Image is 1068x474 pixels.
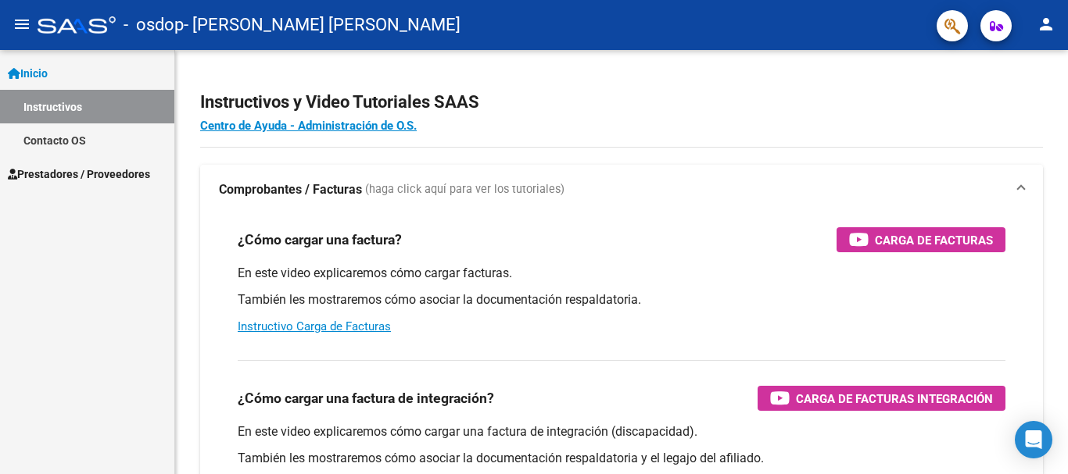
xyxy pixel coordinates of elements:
[837,227,1005,252] button: Carga de Facturas
[365,181,564,198] span: (haga click aquí para ver los tutoriales)
[238,319,391,333] a: Instructivo Carga de Facturas
[1015,421,1052,458] div: Open Intercom Messenger
[8,166,150,183] span: Prestadores / Proveedores
[238,291,1005,308] p: También les mostraremos cómo asociar la documentación respaldatoria.
[238,423,1005,440] p: En este video explicaremos cómo cargar una factura de integración (discapacidad).
[238,265,1005,282] p: En este video explicaremos cómo cargar facturas.
[8,65,48,82] span: Inicio
[875,230,993,250] span: Carga de Facturas
[238,387,494,409] h3: ¿Cómo cargar una factura de integración?
[1037,15,1055,34] mat-icon: person
[124,8,184,42] span: - osdop
[238,229,402,251] h3: ¿Cómo cargar una factura?
[796,389,993,408] span: Carga de Facturas Integración
[184,8,461,42] span: - [PERSON_NAME] [PERSON_NAME]
[238,450,1005,467] p: También les mostraremos cómo asociar la documentación respaldatoria y el legajo del afiliado.
[758,386,1005,411] button: Carga de Facturas Integración
[219,181,362,198] strong: Comprobantes / Facturas
[200,165,1043,215] mat-expansion-panel-header: Comprobantes / Facturas (haga click aquí para ver los tutoriales)
[200,119,417,133] a: Centro de Ayuda - Administración de O.S.
[200,87,1043,117] h2: Instructivos y Video Tutoriales SAAS
[13,15,31,34] mat-icon: menu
